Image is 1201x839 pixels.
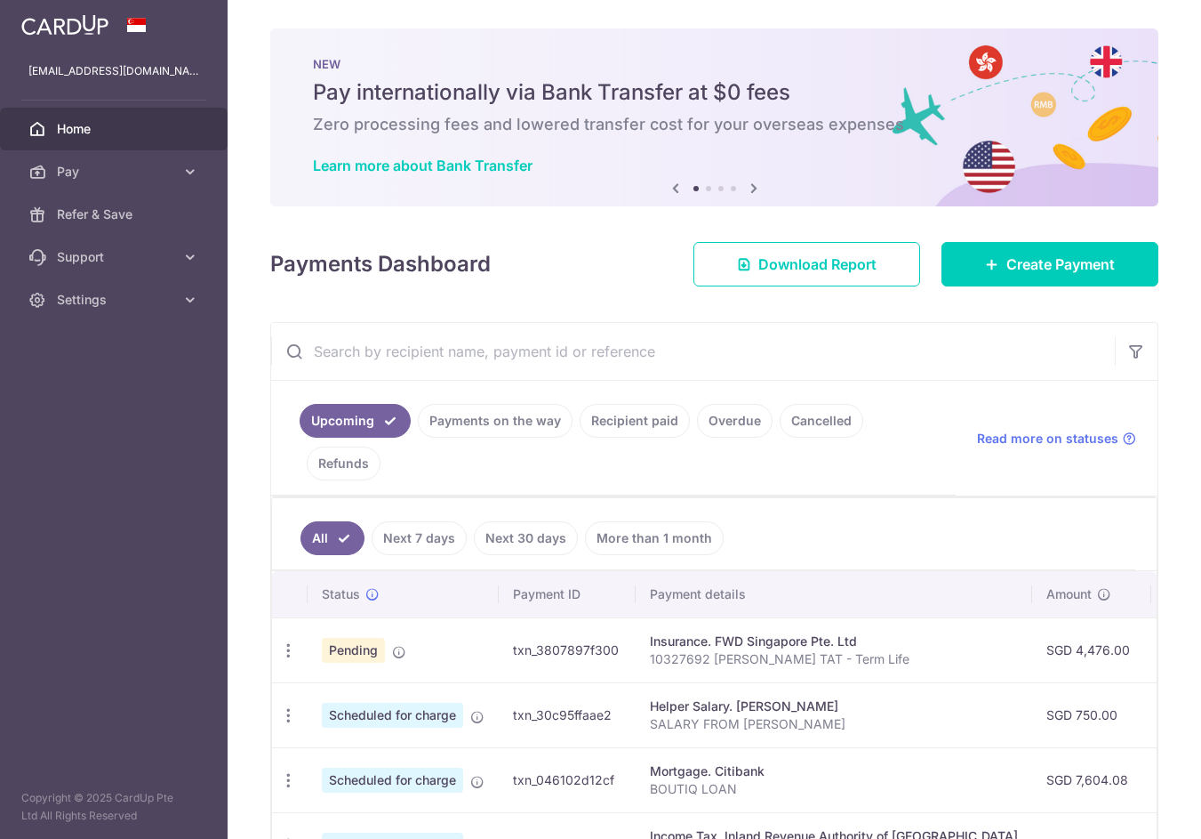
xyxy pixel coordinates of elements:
[21,14,108,36] img: CardUp
[650,762,1018,780] div: Mortgage. Citibank
[499,571,636,617] th: Payment ID
[57,291,174,309] span: Settings
[300,404,411,438] a: Upcoming
[271,323,1115,380] input: Search by recipient name, payment id or reference
[499,747,636,812] td: txn_046102d12cf
[585,521,724,555] a: More than 1 month
[1032,682,1151,747] td: SGD 750.00
[270,248,491,280] h4: Payments Dashboard
[780,404,863,438] a: Cancelled
[650,715,1018,733] p: SALARY FROM [PERSON_NAME]
[758,254,877,275] span: Download Report
[499,617,636,682] td: txn_3807897f300
[650,633,1018,650] div: Insurance. FWD Singapore Pte. Ltd
[941,242,1158,286] a: Create Payment
[313,114,1116,135] h6: Zero processing fees and lowered transfer cost for your overseas expenses
[313,157,532,174] a: Learn more about Bank Transfer
[313,78,1116,107] h5: Pay internationally via Bank Transfer at $0 fees
[57,120,174,138] span: Home
[636,571,1032,617] th: Payment details
[307,447,380,480] a: Refunds
[1032,747,1151,812] td: SGD 7,604.08
[57,163,174,181] span: Pay
[313,57,1116,71] p: NEW
[650,698,1018,715] div: Helper Salary. [PERSON_NAME]
[322,703,463,728] span: Scheduled for charge
[300,521,364,555] a: All
[57,206,174,223] span: Refer & Save
[322,768,463,793] span: Scheduled for charge
[57,248,174,266] span: Support
[418,404,572,438] a: Payments on the way
[1046,585,1092,603] span: Amount
[28,62,199,80] p: [EMAIL_ADDRESS][DOMAIN_NAME]
[697,404,773,438] a: Overdue
[499,682,636,747] td: txn_30c95ffaae2
[322,585,360,603] span: Status
[650,780,1018,798] p: BOUTIQ LOAN
[977,430,1118,448] span: Read more on statuses
[580,404,690,438] a: Recipient paid
[270,28,1158,206] img: Bank transfer banner
[693,242,920,286] a: Download Report
[322,638,385,663] span: Pending
[474,521,578,555] a: Next 30 days
[650,650,1018,668] p: 10327692 [PERSON_NAME] TAT - Term Life
[1006,254,1115,275] span: Create Payment
[977,430,1136,448] a: Read more on statuses
[1032,617,1151,682] td: SGD 4,476.00
[372,521,467,555] a: Next 7 days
